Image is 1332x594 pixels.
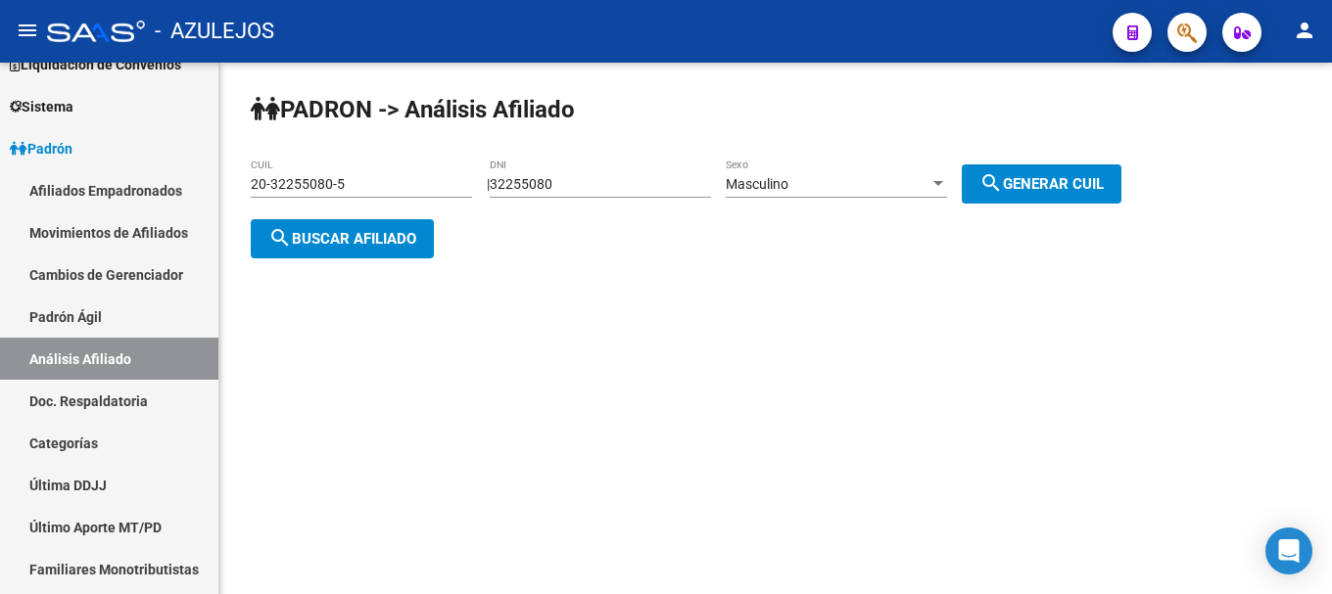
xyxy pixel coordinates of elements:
[10,54,181,75] span: Liquidación de Convenios
[155,10,274,53] span: - AZULEJOS
[487,176,1136,192] div: |
[979,175,1104,193] span: Generar CUIL
[251,219,434,258] button: Buscar afiliado
[1293,19,1316,42] mat-icon: person
[10,138,72,160] span: Padrón
[268,230,416,248] span: Buscar afiliado
[1265,527,1312,574] div: Open Intercom Messenger
[251,96,575,123] strong: PADRON -> Análisis Afiliado
[962,164,1121,204] button: Generar CUIL
[726,176,788,192] span: Masculino
[16,19,39,42] mat-icon: menu
[979,171,1003,195] mat-icon: search
[268,226,292,250] mat-icon: search
[10,96,73,117] span: Sistema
